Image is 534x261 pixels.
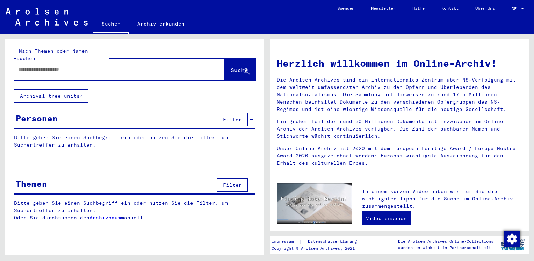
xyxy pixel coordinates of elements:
a: Archiv erkunden [129,15,193,32]
div: Zustimmung ändern [503,230,520,247]
span: DE [512,6,519,11]
mat-label: Nach Themen oder Namen suchen [16,48,88,62]
button: Filter [217,113,248,126]
span: Filter [223,117,242,123]
div: Themen [16,177,47,190]
button: Archival tree units [14,89,88,103]
a: Video ansehen [362,211,411,225]
p: wurden entwickelt in Partnerschaft mit [398,245,493,251]
div: Personen [16,112,58,125]
button: Filter [217,178,248,192]
img: Zustimmung ändern [504,231,520,247]
img: video.jpg [277,183,352,224]
p: In einem kurzen Video haben wir für Sie die wichtigsten Tipps für die Suche im Online-Archiv zusa... [362,188,522,210]
p: Ein großer Teil der rund 30 Millionen Dokumente ist inzwischen im Online-Archiv der Arolsen Archi... [277,118,522,140]
span: Filter [223,182,242,188]
p: Unser Online-Archiv ist 2020 mit dem European Heritage Award / Europa Nostra Award 2020 ausgezeic... [277,145,522,167]
a: Suchen [93,15,129,34]
p: Die Arolsen Archives Online-Collections [398,238,493,245]
a: Archivbaum [89,214,121,221]
button: Suche [225,59,255,80]
img: Arolsen_neg.svg [6,8,88,26]
a: Datenschutzerklärung [302,238,365,245]
a: Impressum [272,238,299,245]
h1: Herzlich willkommen im Online-Archiv! [277,56,522,71]
p: Bitte geben Sie einen Suchbegriff ein oder nutzen Sie die Filter, um Suchertreffer zu erhalten. O... [14,199,255,221]
p: Bitte geben Sie einen Suchbegriff ein oder nutzen Sie die Filter, um Suchertreffer zu erhalten. [14,134,255,149]
span: Suche [231,66,248,73]
div: | [272,238,365,245]
img: yv_logo.png [500,236,526,253]
p: Copyright © Arolsen Archives, 2021 [272,245,365,252]
p: Die Arolsen Archives sind ein internationales Zentrum über NS-Verfolgung mit dem weltweit umfasse... [277,76,522,113]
